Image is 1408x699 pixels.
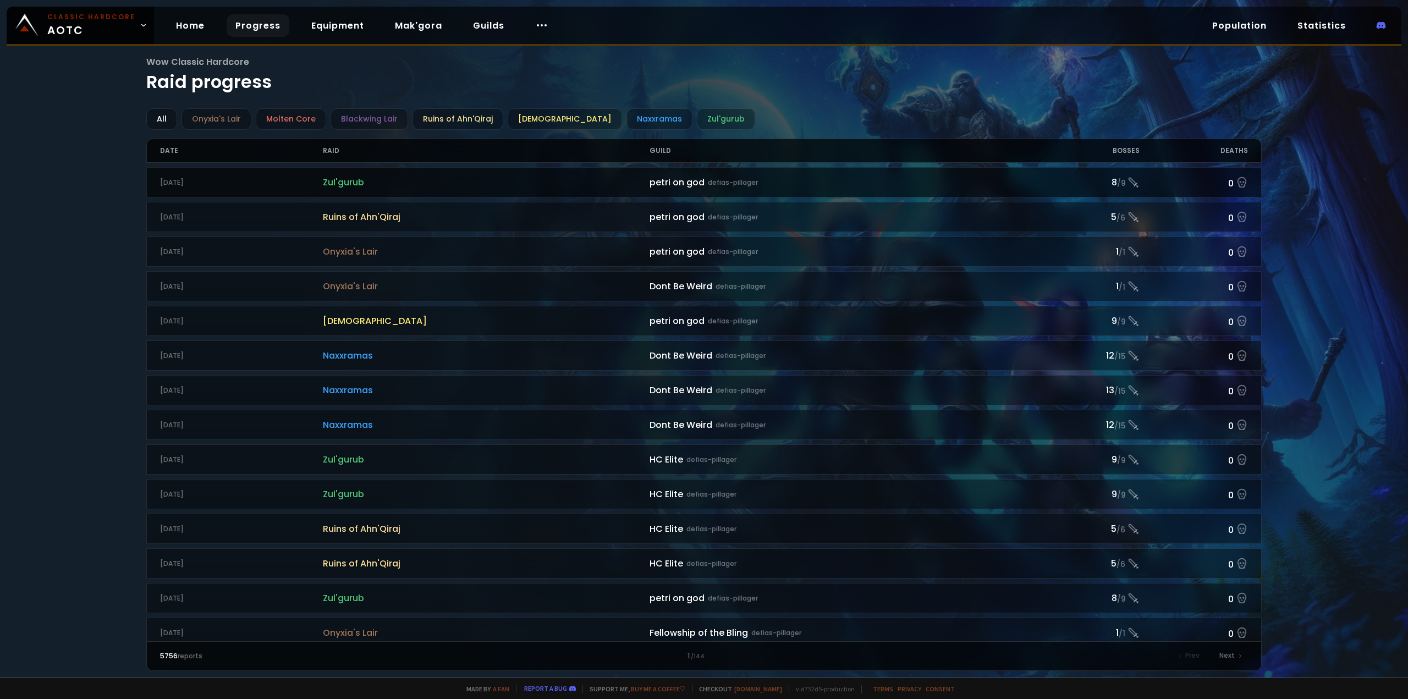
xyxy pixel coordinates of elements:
div: [DATE] [160,247,323,257]
div: [DATE] [160,386,323,395]
div: 5 [1031,210,1140,224]
span: Support me, [582,685,685,693]
div: Dont Be Weird [650,418,1031,432]
span: v. d752d5 - production [789,685,855,693]
div: 9 [1031,453,1140,466]
a: [DATE][DEMOGRAPHIC_DATA]petri on goddefias-pillager9/90 [146,306,1262,336]
a: [DATE]Ruins of Ahn'QirajHC Elitedefias-pillager5/60 [146,548,1262,579]
div: Date [160,139,323,162]
small: defias-pillager [708,316,758,326]
a: Guilds [464,14,513,37]
span: Zul'gurub [323,591,650,605]
a: [DATE]Zul'gurubHC Elitedefias-pillager9/90 [146,479,1262,509]
div: [DATE] [160,489,323,499]
div: HC Elite [650,487,1031,501]
div: 0 [1140,278,1248,294]
a: Classic HardcoreAOTC [7,7,154,44]
a: [DATE]Zul'gurubpetri on goddefias-pillager8/90 [146,583,1262,613]
div: Dont Be Weird [650,349,1031,362]
span: Naxxramas [323,418,650,432]
a: [DOMAIN_NAME] [734,685,782,693]
div: petri on god [650,210,1031,224]
small: defias-pillager [686,455,736,465]
div: 9 [1031,487,1140,501]
small: / 6 [1116,213,1125,224]
small: / 15 [1114,386,1125,397]
small: / 6 [1116,559,1125,570]
small: / 9 [1117,490,1125,501]
div: [DATE] [160,351,323,361]
div: Fellowship of the Bling [650,626,1031,640]
a: Buy me a coffee [631,685,685,693]
div: petri on god [650,175,1031,189]
small: / 9 [1117,317,1125,328]
h1: Raid progress [146,55,1262,95]
div: [DATE] [160,593,323,603]
span: Zul'gurub [323,175,650,189]
div: [DATE] [160,316,323,326]
div: 1 [1031,626,1140,640]
small: / 1 [1119,629,1125,640]
span: Wow Classic Hardcore [146,55,1262,69]
small: defias-pillager [716,420,766,430]
small: Classic Hardcore [47,12,135,22]
div: 12 [1031,349,1140,362]
small: defias-pillager [686,489,736,499]
a: Privacy [898,685,921,693]
small: / 15 [1114,421,1125,432]
span: Naxxramas [323,349,650,362]
div: All [146,108,177,130]
small: defias-pillager [708,178,758,188]
div: Onyxia's Lair [182,108,251,130]
div: 5 [1031,522,1140,536]
span: Made by [460,685,509,693]
div: Raid [323,139,650,162]
div: Next [1213,648,1248,664]
div: 8 [1031,591,1140,605]
div: 0 [1140,174,1248,190]
div: Dont Be Weird [650,279,1031,293]
div: 0 [1140,348,1248,364]
div: petri on god [650,591,1031,605]
div: Guild [650,139,1031,162]
div: [DATE] [160,455,323,465]
div: 0 [1140,382,1248,398]
div: 1 [432,651,976,661]
div: Blackwing Lair [331,108,408,130]
div: Naxxramas [626,108,692,130]
div: 8 [1031,175,1140,189]
div: 13 [1031,383,1140,397]
div: reports [160,651,432,661]
a: [DATE]NaxxramasDont Be Weirddefias-pillager12/150 [146,340,1262,371]
span: AOTC [47,12,135,38]
div: Zul'gurub [697,108,755,130]
small: / 9 [1117,594,1125,605]
div: 0 [1140,209,1248,225]
span: Naxxramas [323,383,650,397]
a: Consent [926,685,955,693]
div: 0 [1140,555,1248,571]
small: defias-pillager [708,593,758,603]
small: / 1 [1119,247,1125,258]
div: 0 [1140,244,1248,260]
a: [DATE]Ruins of Ahn'QirajHC Elitedefias-pillager5/60 [146,514,1262,544]
a: [DATE]Onyxia's Lairpetri on goddefias-pillager1/10 [146,236,1262,267]
span: Onyxia's Lair [323,245,650,258]
small: defias-pillager [708,212,758,222]
span: Ruins of Ahn'Qiraj [323,557,650,570]
a: [DATE]Zul'gurubHC Elitedefias-pillager9/90 [146,444,1262,475]
div: 0 [1140,313,1248,329]
div: 12 [1031,418,1140,432]
div: 1 [1031,245,1140,258]
div: [DATE] [160,559,323,569]
div: 0 [1140,625,1248,641]
div: Deaths [1140,139,1248,162]
div: 0 [1140,521,1248,537]
div: [DATE] [160,178,323,188]
a: Statistics [1289,14,1355,37]
a: Home [167,14,213,37]
div: 0 [1140,452,1248,467]
div: HC Elite [650,522,1031,536]
div: [DEMOGRAPHIC_DATA] [508,108,622,130]
small: defias-pillager [751,628,801,638]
